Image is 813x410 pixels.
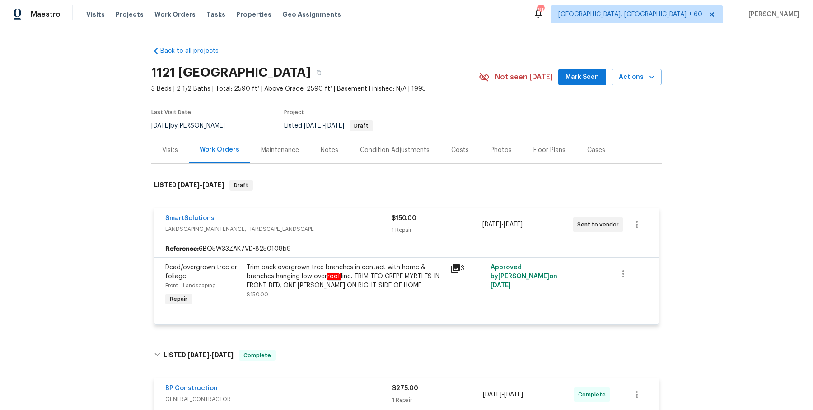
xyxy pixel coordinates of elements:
h6: LISTED [154,180,224,191]
span: Last Visit Date [151,110,191,115]
span: Draft [230,181,252,190]
div: 6BQ5W33ZAK7VD-8250108b9 [154,241,659,257]
span: GENERAL_CONTRACTOR [165,395,392,404]
span: Approved by [PERSON_NAME] on [491,264,557,289]
span: $150.00 [247,292,268,297]
a: Back to all projects [151,46,238,55]
div: 613 [537,5,544,14]
a: SmartSolutions [165,215,215,221]
span: Maestro [31,10,61,19]
span: Project [284,110,304,115]
h6: LISTED [164,350,234,361]
span: Complete [578,390,609,399]
div: Maintenance [261,146,299,155]
span: Dead/overgrown tree or foliage [165,264,237,280]
span: - [304,123,344,129]
button: Copy Address [311,64,327,81]
span: Tasks [206,11,225,18]
span: Draft [350,123,372,129]
span: [DATE] [178,182,200,188]
span: [GEOGRAPHIC_DATA], [GEOGRAPHIC_DATA] + 60 [558,10,702,19]
span: [DATE] [187,352,209,358]
a: BP Construction [165,385,218,392]
span: Not seen [DATE] [495,73,553,82]
span: 3 Beds | 2 1/2 Baths | Total: 2590 ft² | Above Grade: 2590 ft² | Basement Finished: N/A | 1995 [151,84,479,93]
div: Costs [451,146,469,155]
span: Sent to vendor [577,220,622,229]
div: 1 Repair [392,396,483,405]
span: [DATE] [212,352,234,358]
span: Front - Landscaping [165,283,216,288]
b: Reference: [165,244,199,253]
span: Work Orders [154,10,196,19]
span: [DATE] [151,123,170,129]
span: [DATE] [504,392,523,398]
div: Notes [321,146,338,155]
span: [PERSON_NAME] [745,10,799,19]
span: Listed [284,123,373,129]
div: Cases [587,146,605,155]
em: roof [327,273,341,280]
div: LISTED [DATE]-[DATE]Draft [151,171,662,200]
span: [DATE] [483,392,502,398]
span: [DATE] [325,123,344,129]
span: [DATE] [202,182,224,188]
div: by [PERSON_NAME] [151,120,236,131]
div: Work Orders [200,145,239,154]
div: LISTED [DATE]-[DATE]Complete [151,341,662,370]
span: LANDSCAPING_MAINTENANCE, HARDSCAPE_LANDSCAPE [165,225,392,234]
span: $275.00 [392,385,418,392]
button: Mark Seen [558,69,606,86]
div: Photos [491,146,512,155]
div: Trim back overgrown tree branches in contact with home & branches hanging low over line. TRIM TEO... [247,263,444,290]
span: Actions [619,72,654,83]
span: - [482,220,523,229]
span: Geo Assignments [282,10,341,19]
span: Projects [116,10,144,19]
span: Repair [166,295,191,304]
span: - [178,182,224,188]
span: Complete [240,351,275,360]
span: [DATE] [504,221,523,228]
div: 3 [450,263,485,274]
span: - [187,352,234,358]
span: $150.00 [392,215,416,221]
span: [DATE] [491,282,511,289]
span: - [483,390,523,399]
button: Actions [612,69,662,86]
div: Condition Adjustments [360,146,430,155]
span: Visits [86,10,105,19]
span: Properties [236,10,271,19]
span: [DATE] [482,221,501,228]
div: Floor Plans [533,146,565,155]
h2: 1121 [GEOGRAPHIC_DATA] [151,68,311,77]
div: 1 Repair [392,226,482,235]
div: Visits [162,146,178,155]
span: Mark Seen [565,72,599,83]
span: [DATE] [304,123,323,129]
